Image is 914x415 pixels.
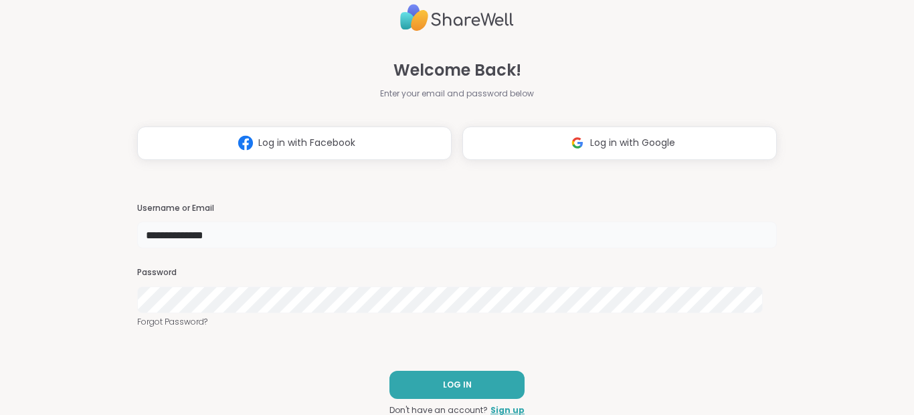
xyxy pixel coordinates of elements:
[380,88,534,100] span: Enter your email and password below
[590,136,675,150] span: Log in with Google
[137,127,452,160] button: Log in with Facebook
[137,316,777,328] a: Forgot Password?
[137,267,777,278] h3: Password
[565,131,590,155] img: ShareWell Logomark
[443,379,472,391] span: LOG IN
[233,131,258,155] img: ShareWell Logomark
[389,371,525,399] button: LOG IN
[462,127,777,160] button: Log in with Google
[258,136,355,150] span: Log in with Facebook
[393,58,521,82] span: Welcome Back!
[137,203,777,214] h3: Username or Email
